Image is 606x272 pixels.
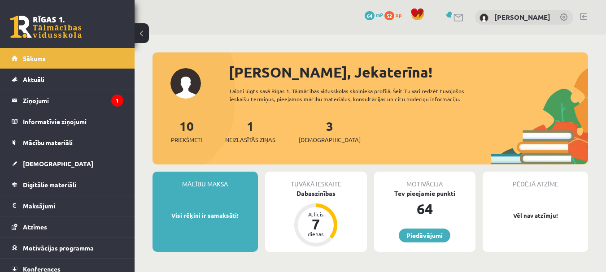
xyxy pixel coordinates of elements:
[12,69,123,90] a: Aktuāli
[374,198,476,220] div: 64
[302,212,329,217] div: Atlicis
[374,172,476,189] div: Motivācija
[302,231,329,237] div: dienas
[12,195,123,216] a: Maksājumi
[10,16,82,38] a: Rīgas 1. Tālmācības vidusskola
[23,111,123,132] legend: Informatīvie ziņojumi
[23,54,46,62] span: Sākums
[23,138,73,147] span: Mācību materiāli
[384,11,406,18] a: 52 xp
[230,87,491,103] div: Laipni lūgts savā Rīgas 1. Tālmācības vidusskolas skolnieka profilā. Šeit Tu vari redzēt tuvojošo...
[365,11,383,18] a: 64 mP
[265,172,367,189] div: Tuvākā ieskaite
[299,135,361,144] span: [DEMOGRAPHIC_DATA]
[376,11,383,18] span: mP
[12,216,123,237] a: Atzīmes
[299,118,361,144] a: 3[DEMOGRAPHIC_DATA]
[171,135,202,144] span: Priekšmeti
[12,174,123,195] a: Digitālie materiāli
[23,75,44,83] span: Aktuāli
[23,181,76,189] span: Digitālie materiāli
[265,189,367,248] a: Dabaszinības Atlicis 7 dienas
[225,135,275,144] span: Neizlasītās ziņas
[374,189,476,198] div: Tev pieejamie punkti
[12,132,123,153] a: Mācību materiāli
[225,118,275,144] a: 1Neizlasītās ziņas
[153,172,258,189] div: Mācību maksa
[157,211,253,220] p: Visi rēķini ir samaksāti!
[302,217,329,231] div: 7
[12,90,123,111] a: Ziņojumi1
[23,195,123,216] legend: Maksājumi
[483,172,588,189] div: Pēdējā atzīme
[23,90,123,111] legend: Ziņojumi
[12,111,123,132] a: Informatīvie ziņojumi
[480,13,488,22] img: Jekaterīna Luzina
[384,11,394,20] span: 52
[494,13,550,22] a: [PERSON_NAME]
[12,237,123,258] a: Motivācijas programma
[23,244,94,252] span: Motivācijas programma
[399,229,450,242] a: Piedāvājumi
[171,118,202,144] a: 10Priekšmeti
[365,11,375,20] span: 64
[396,11,401,18] span: xp
[265,189,367,198] div: Dabaszinības
[23,223,47,231] span: Atzīmes
[23,160,93,168] span: [DEMOGRAPHIC_DATA]
[487,211,584,220] p: Vēl nav atzīmju!
[111,95,123,107] i: 1
[12,153,123,174] a: [DEMOGRAPHIC_DATA]
[229,61,588,83] div: [PERSON_NAME], Jekaterīna!
[12,48,123,69] a: Sākums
